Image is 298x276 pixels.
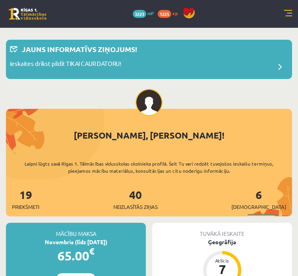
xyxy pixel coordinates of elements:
[22,44,137,54] p: Jauns informatīvs ziņojums!
[6,129,292,142] div: [PERSON_NAME], [PERSON_NAME]!
[158,10,181,16] a: 1225 xp
[113,187,158,211] a: 40Neizlasītās ziņas
[210,263,234,276] div: 7
[136,89,162,116] img: Gļebs Golubevs
[9,8,46,20] a: Rīgas 1. Tālmācības vidusskola
[6,223,146,238] div: Mācību maksa
[231,187,286,211] a: 6[DEMOGRAPHIC_DATA]
[152,223,292,238] div: Tuvākā ieskaite
[231,203,286,211] span: [DEMOGRAPHIC_DATA]
[6,246,146,265] div: 65.00
[172,10,178,16] span: xp
[6,160,292,174] div: Laipni lūgts savā Rīgas 1. Tālmācības vidusskolas skolnieka profilā. Šeit Tu vari redzēt tuvojošo...
[152,238,292,246] div: Ģeogrāfija
[10,44,288,75] a: Jauns informatīvs ziņojums! Ieskaites drīkst pildīt TIKAI CAUR DATORU!
[147,10,154,16] span: mP
[210,258,234,263] div: Atlicis
[113,203,158,211] span: Neizlasītās ziņas
[158,10,171,18] span: 1225
[12,203,39,211] span: Priekšmeti
[89,245,94,257] span: €
[12,187,39,211] a: 19Priekšmeti
[133,10,146,18] span: 3223
[10,59,121,70] p: Ieskaites drīkst pildīt TIKAI CAUR DATORU!
[6,238,146,246] div: Novembris (līdz [DATE])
